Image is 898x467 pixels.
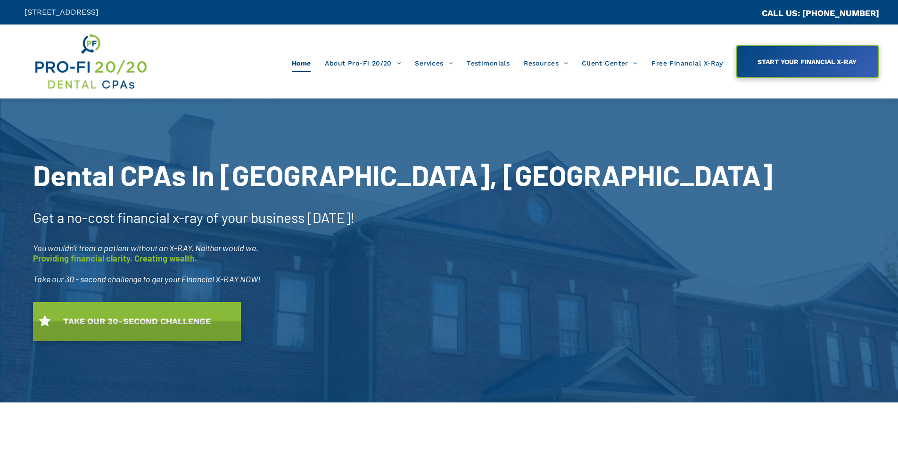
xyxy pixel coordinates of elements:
span: Dental CPAs In [GEOGRAPHIC_DATA], [GEOGRAPHIC_DATA] [33,158,773,192]
a: Testimonials [460,54,517,72]
img: Get Dental CPA Consulting, Bookkeeping, & Bank Loans [33,32,148,91]
span: Get a [33,209,64,226]
span: START YOUR FINANCIAL X-RAY [754,53,860,70]
a: About Pro-Fi 20/20 [318,54,408,72]
a: Client Center [575,54,644,72]
a: Home [285,54,318,72]
span: of your business [DATE]! [206,209,355,226]
span: Providing financial clarity. Creating wealth. [33,253,197,263]
span: [STREET_ADDRESS] [25,8,99,16]
a: Free Financial X-Ray [644,54,730,72]
a: Services [408,54,460,72]
a: Resources [517,54,575,72]
span: CA::CALLC [722,9,762,18]
a: START YOUR FINANCIAL X-RAY [736,45,879,78]
span: no-cost financial x-ray [67,209,203,226]
a: TAKE OUR 30-SECOND CHALLENGE [33,302,241,341]
span: TAKE OUR 30-SECOND CHALLENGE [60,311,214,331]
span: You wouldn’t treat a patient without an X-RAY. Neither would we. [33,243,258,253]
a: CALL US: [PHONE_NUMBER] [762,8,879,18]
span: Take our 30 - second challenge to get your Financial X-RAY NOW! [33,274,261,284]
